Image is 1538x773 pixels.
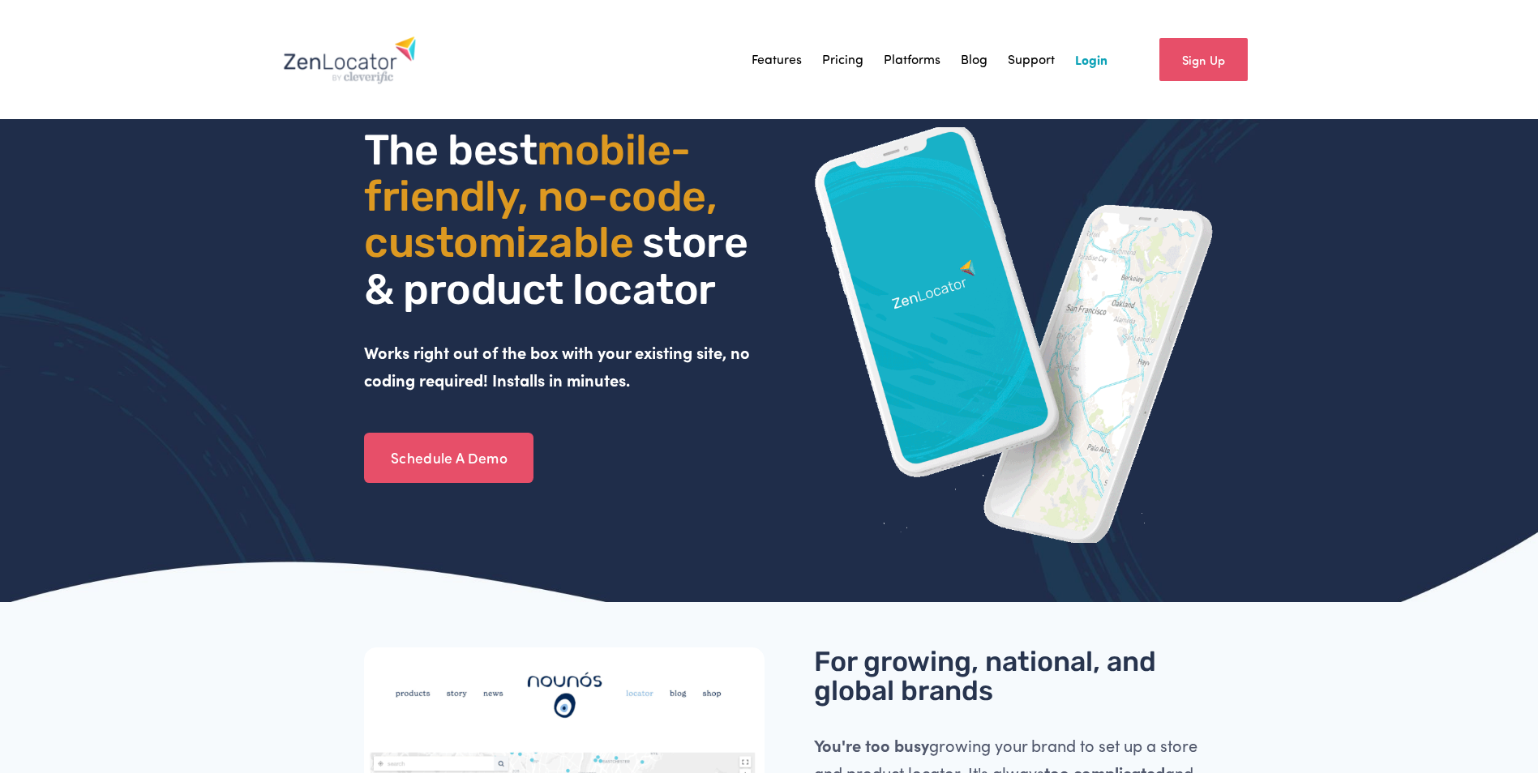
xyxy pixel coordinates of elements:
[814,645,1163,707] span: For growing, national, and global brands
[364,125,537,175] span: The best
[364,433,533,483] a: Schedule A Demo
[814,734,929,756] strong: You're too busy
[1008,48,1055,72] a: Support
[884,48,940,72] a: Platforms
[364,217,756,314] span: store & product locator
[283,36,417,84] img: Zenlocator
[364,341,754,391] strong: Works right out of the box with your existing site, no coding required! Installs in minutes.
[1075,48,1107,72] a: Login
[1159,38,1248,81] a: Sign Up
[752,48,802,72] a: Features
[961,48,987,72] a: Blog
[364,125,726,267] span: mobile- friendly, no-code, customizable
[822,48,863,72] a: Pricing
[814,127,1215,543] img: ZenLocator phone mockup gif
